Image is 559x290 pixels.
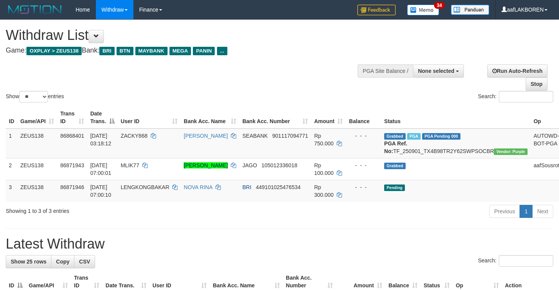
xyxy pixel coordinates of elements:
[90,133,111,147] span: [DATE] 03:18:12
[520,205,533,218] a: 1
[17,129,57,158] td: ZEUS138
[413,64,464,77] button: None selected
[135,47,168,55] span: MAYBANK
[90,162,111,176] span: [DATE] 07:00:01
[121,133,148,139] span: ZACKY868
[451,5,489,15] img: panduan.png
[6,47,365,54] h4: Game: Bank:
[17,180,57,202] td: ZEUS138
[117,47,133,55] span: BTN
[79,259,90,265] span: CSV
[532,205,553,218] a: Next
[418,68,454,74] span: None selected
[349,183,378,191] div: - - -
[346,107,381,129] th: Balance
[407,133,421,140] span: Marked by aaftrukkakada
[19,91,48,102] select: Showentries
[11,259,46,265] span: Show 25 rows
[181,107,239,129] th: Bank Acc. Name: activate to sort column ascending
[184,184,212,190] a: NOVA RINA
[57,107,87,129] th: Trans ID: activate to sort column ascending
[56,259,69,265] span: Copy
[239,107,311,129] th: Bank Acc. Number: activate to sort column ascending
[314,162,334,176] span: Rp 100.000
[17,107,57,129] th: Game/API: activate to sort column ascending
[87,107,117,129] th: Date Trans.: activate to sort column descending
[434,2,444,9] span: 34
[381,129,531,158] td: TF_250901_TX4B98TR2Y62SWPSOCBR
[358,64,413,77] div: PGA Site Balance /
[193,47,215,55] span: PANIN
[314,133,334,147] span: Rp 750.000
[121,162,139,168] span: MLIK77
[74,255,95,268] a: CSV
[6,180,17,202] td: 3
[99,47,114,55] span: BRI
[6,158,17,180] td: 2
[6,107,17,129] th: ID
[314,184,334,198] span: Rp 300.000
[384,133,406,140] span: Grabbed
[242,133,268,139] span: SEABANK
[242,184,251,190] span: BRI
[494,148,527,155] span: Vendor URL: https://trx4.1velocity.biz
[6,255,51,268] a: Show 25 rows
[489,205,520,218] a: Previous
[499,91,553,102] input: Search:
[60,162,84,168] span: 86871943
[422,133,460,140] span: PGA Pending
[407,5,439,15] img: Button%20Memo.svg
[311,107,346,129] th: Amount: activate to sort column ascending
[51,255,74,268] a: Copy
[384,185,405,191] span: Pending
[184,162,228,168] a: [PERSON_NAME]
[217,47,227,55] span: ...
[6,4,64,15] img: MOTION_logo.png
[256,184,301,190] span: Copy 449101025476534 to clipboard
[487,64,547,77] a: Run Auto-Refresh
[272,133,308,139] span: Copy 901117094771 to clipboard
[90,184,111,198] span: [DATE] 07:00:10
[6,129,17,158] td: 1
[60,133,84,139] span: 86868401
[478,91,553,102] label: Search:
[261,162,297,168] span: Copy 105012336018 to clipboard
[121,184,169,190] span: LENGKONGBAKAR
[26,47,82,55] span: OXPLAY > ZEUS138
[6,28,365,43] h1: Withdraw List
[6,236,553,252] h1: Latest Withdraw
[6,204,227,215] div: Showing 1 to 3 of 3 entries
[357,5,396,15] img: Feedback.jpg
[381,107,531,129] th: Status
[184,133,228,139] a: [PERSON_NAME]
[60,184,84,190] span: 86871946
[169,47,191,55] span: MEGA
[499,255,553,267] input: Search:
[6,91,64,102] label: Show entries
[384,140,407,154] b: PGA Ref. No:
[349,132,378,140] div: - - -
[118,107,181,129] th: User ID: activate to sort column ascending
[526,77,547,91] a: Stop
[17,158,57,180] td: ZEUS138
[384,163,406,169] span: Grabbed
[349,161,378,169] div: - - -
[242,162,257,168] span: JAGO
[478,255,553,267] label: Search:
